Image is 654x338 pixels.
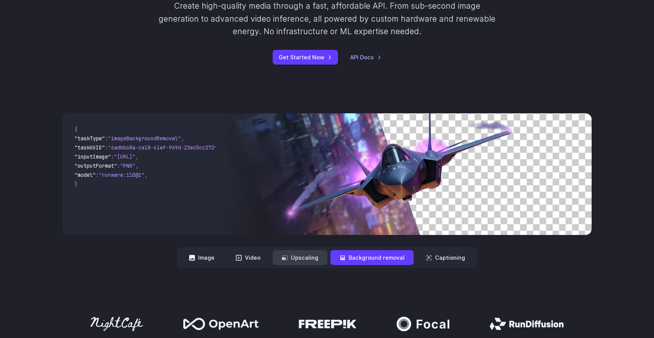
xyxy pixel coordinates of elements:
span: : [105,144,108,151]
img: Futuristic stealth jet streaking through a neon-lit cityscape with glowing purple exhaust [221,113,592,235]
button: Image [180,250,224,265]
span: , [144,171,148,178]
span: "runware:110@1" [99,171,144,178]
span: "outputFormat" [75,162,117,169]
span: , [181,135,184,142]
span: "imageBackgroundRemoval" [108,135,181,142]
button: Background removal [330,250,414,265]
span: "taskUUID" [75,144,105,151]
span: "model" [75,171,96,178]
span: "taskType" [75,135,105,142]
span: "6adbb68a-ca18-41af-969d-23e65cc2729c" [108,144,224,151]
span: "[URL]" [114,153,135,160]
span: , [135,162,138,169]
span: "inputImage" [75,153,111,160]
span: "PNG" [120,162,135,169]
span: { [75,126,78,133]
button: Upscaling [273,250,327,265]
span: : [111,153,114,160]
span: : [117,162,120,169]
span: : [96,171,99,178]
button: Captioning [417,250,474,265]
span: : [105,135,108,142]
a: Get Started Now [273,50,338,65]
span: } [75,181,78,187]
button: Video [227,250,270,265]
a: API Docs [350,53,381,62]
span: , [135,153,138,160]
